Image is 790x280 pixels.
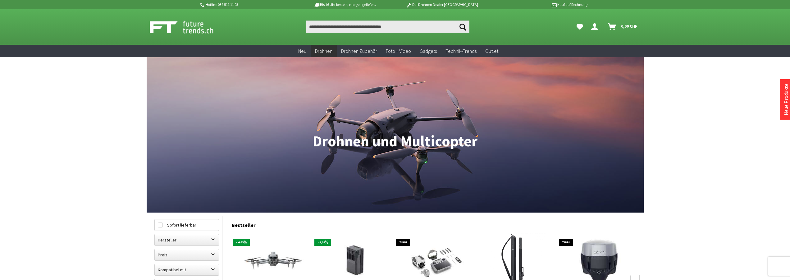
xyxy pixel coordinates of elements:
[589,21,603,33] a: Dein Konto
[232,216,639,231] div: Bestseller
[441,45,481,57] a: Technik-Trends
[150,19,227,35] img: Shop Futuretrends - zur Startseite wechseln
[199,1,296,8] p: Hotline 032 511 11 03
[621,21,637,31] span: 0,00 CHF
[294,45,311,57] a: Neu
[296,1,393,8] p: Bis 16 Uhr bestellt, morgen geliefert.
[155,234,219,246] label: Hersteller
[155,219,219,231] label: Sofort lieferbar
[456,21,469,33] button: Suchen
[306,21,469,33] input: Produkt, Marke, Kategorie, EAN, Artikelnummer…
[381,45,415,57] a: Foto + Video
[491,1,587,8] p: Kauf auf Rechnung
[298,48,306,54] span: Neu
[420,48,437,54] span: Gadgets
[386,48,411,54] span: Foto + Video
[605,21,641,33] a: Warenkorb
[337,45,381,57] a: Drohnen Zubehör
[315,48,332,54] span: Drohnen
[485,48,498,54] span: Outlet
[341,48,377,54] span: Drohnen Zubehör
[393,1,490,8] p: DJI Drohnen Dealer [GEOGRAPHIC_DATA]
[415,45,441,57] a: Gadgets
[573,21,586,33] a: Meine Favoriten
[155,249,219,260] label: Preis
[155,264,219,275] label: Kompatibel mit
[311,45,337,57] a: Drohnen
[445,48,477,54] span: Technik-Trends
[151,134,639,149] h1: Drohnen und Multicopter
[481,45,503,57] a: Outlet
[783,84,789,115] a: Neue Produkte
